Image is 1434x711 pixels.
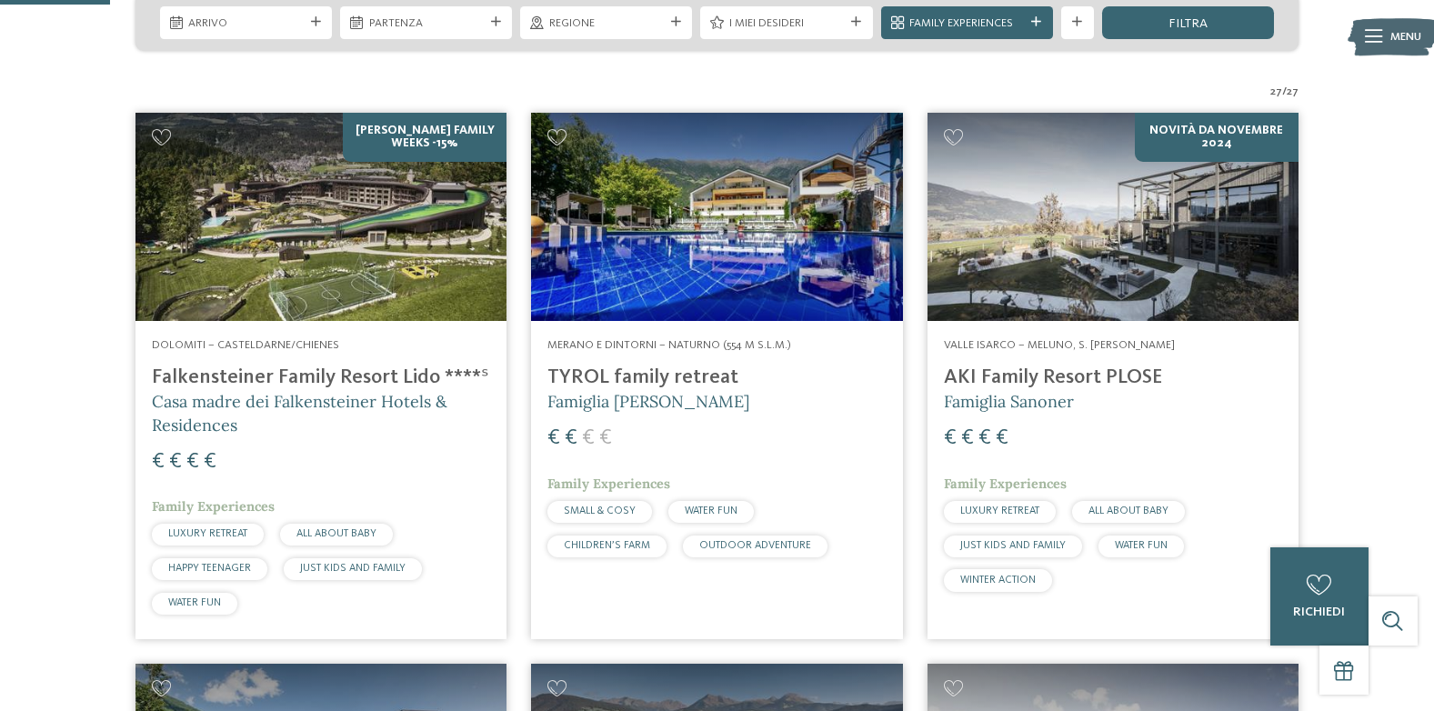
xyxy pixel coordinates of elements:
span: 27 [1270,84,1282,100]
span: Arrivo [188,15,303,32]
span: WINTER ACTION [960,575,1036,586]
span: € [547,427,560,449]
span: € [944,427,957,449]
span: Family Experiences [547,476,670,492]
span: HAPPY TEENAGER [168,563,251,574]
span: Casa madre dei Falkensteiner Hotels & Residences [152,391,447,435]
span: 27 [1287,84,1299,100]
span: Regione [549,15,664,32]
span: Family Experiences [944,476,1067,492]
span: WATER FUN [685,506,737,516]
a: richiedi [1270,547,1369,646]
a: Cercate un hotel per famiglie? Qui troverete solo i migliori! NOVITÀ da novembre 2024 Valle Isarc... [928,113,1299,639]
span: WATER FUN [1115,540,1168,551]
a: Cercate un hotel per famiglie? Qui troverete solo i migliori! [PERSON_NAME] Family Weeks -15% Dol... [135,113,506,639]
span: ALL ABOUT BABY [296,528,376,539]
img: Cercate un hotel per famiglie? Qui troverete solo i migliori! [135,113,506,322]
span: JUST KIDS AND FAMILY [960,540,1066,551]
span: richiedi [1293,606,1345,618]
h4: AKI Family Resort PLOSE [944,366,1282,390]
span: Famiglia [PERSON_NAME] [547,391,749,412]
span: LUXURY RETREAT [168,528,247,539]
span: Valle Isarco – Meluno, S. [PERSON_NAME] [944,339,1175,351]
span: € [582,427,595,449]
img: Familien Wellness Residence Tyrol **** [531,113,902,322]
span: € [599,427,612,449]
img: Cercate un hotel per famiglie? Qui troverete solo i migliori! [928,113,1299,322]
span: OUTDOOR ADVENTURE [699,540,811,551]
span: € [186,451,199,473]
span: WATER FUN [168,597,221,608]
span: € [152,451,165,473]
a: Cercate un hotel per famiglie? Qui troverete solo i migliori! Merano e dintorni – Naturno (554 m ... [531,113,902,639]
span: Family Experiences [909,15,1024,32]
span: Famiglia Sanoner [944,391,1074,412]
span: LUXURY RETREAT [960,506,1039,516]
span: JUST KIDS AND FAMILY [300,563,406,574]
span: Partenza [369,15,484,32]
span: SMALL & COSY [564,506,636,516]
span: Dolomiti – Casteldarne/Chienes [152,339,339,351]
span: / [1282,84,1287,100]
span: € [996,427,1008,449]
span: € [169,451,182,473]
span: I miei desideri [729,15,844,32]
span: € [204,451,216,473]
span: Family Experiences [152,498,275,515]
span: CHILDREN’S FARM [564,540,650,551]
span: € [565,427,577,449]
span: € [961,427,974,449]
span: ALL ABOUT BABY [1088,506,1168,516]
h4: Falkensteiner Family Resort Lido ****ˢ [152,366,490,390]
h4: TYROL family retreat [547,366,886,390]
span: € [978,427,991,449]
span: Merano e dintorni – Naturno (554 m s.l.m.) [547,339,791,351]
span: filtra [1168,17,1208,30]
